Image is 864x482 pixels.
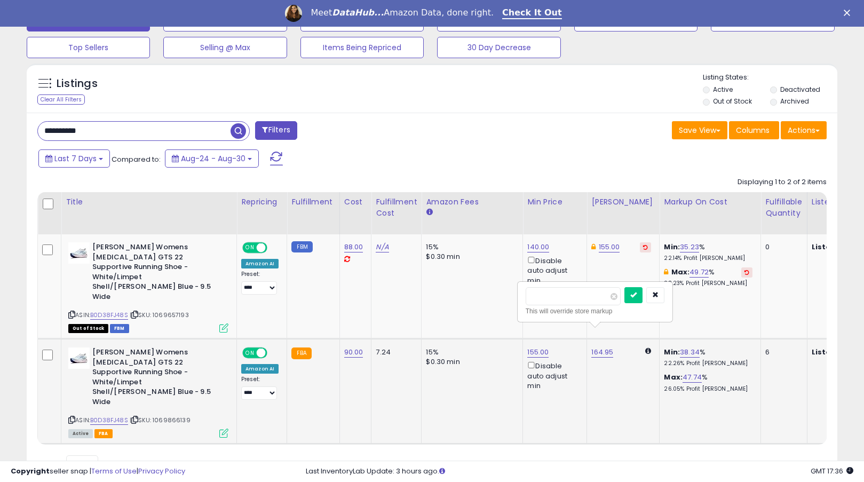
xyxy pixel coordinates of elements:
div: [PERSON_NAME] [591,196,655,208]
span: 2025-09-7 17:36 GMT [811,466,853,476]
div: 0 [765,242,798,252]
button: Actions [781,121,827,139]
span: OFF [266,349,283,358]
b: Listed Price: [812,347,860,357]
label: Active [713,85,733,94]
b: Min: [664,347,680,357]
span: FBM [110,324,129,333]
label: Deactivated [780,85,820,94]
div: Cost [344,196,367,208]
span: Aug-24 - Aug-30 [181,153,245,164]
label: Out of Stock [713,97,752,106]
a: Check It Out [502,7,562,19]
span: Compared to: [112,154,161,164]
a: 35.23 [680,242,699,252]
span: | SKU: 1069657193 [130,311,189,319]
div: % [664,373,752,392]
a: B0D38FJ48S [90,416,128,425]
p: 28.23% Profit [PERSON_NAME] [664,280,752,287]
p: 22.26% Profit [PERSON_NAME] [664,360,752,367]
th: The percentage added to the cost of goods (COGS) that forms the calculator for Min & Max prices. [660,192,761,234]
small: FBA [291,347,311,359]
div: Repricing [241,196,282,208]
div: $0.30 min [426,252,514,262]
a: B0D38FJ48S [90,311,128,320]
button: Columns [729,121,779,139]
img: 31kNF2hcg+L._SL40_.jpg [68,347,90,369]
button: 30 Day Decrease [437,37,560,58]
span: Show: entries [45,459,122,469]
div: 15% [426,347,514,357]
label: Archived [780,97,809,106]
div: 15% [426,242,514,252]
div: Clear All Filters [37,94,85,105]
i: DataHub... [332,7,384,18]
a: 140.00 [527,242,549,252]
div: 7.24 [376,347,413,357]
a: Privacy Policy [138,466,185,476]
a: 164.95 [591,347,613,358]
b: Max: [664,372,683,382]
div: $0.30 min [426,357,514,367]
button: Items Being Repriced [300,37,424,58]
div: Amazon Fees [426,196,518,208]
h5: Listings [57,76,98,91]
div: Title [66,196,232,208]
a: 49.72 [689,267,709,278]
span: ON [243,243,257,252]
span: FBA [94,429,113,438]
span: All listings currently available for purchase on Amazon [68,429,93,438]
a: 155.00 [527,347,549,358]
a: Terms of Use [91,466,137,476]
div: Displaying 1 to 2 of 2 items [738,177,827,187]
a: 90.00 [344,347,363,358]
p: Listing States: [703,73,837,83]
b: Listed Price: [812,242,860,252]
b: [PERSON_NAME] Womens [MEDICAL_DATA] GTS 22 Supportive Running Shoe - White/Limpet Shell/[PERSON_N... [92,242,222,304]
div: This will override store markup [526,306,664,317]
p: 22.14% Profit [PERSON_NAME] [664,255,752,262]
a: 88.00 [344,242,363,252]
div: seller snap | | [11,467,185,477]
img: Profile image for Georgie [285,5,302,22]
button: Last 7 Days [38,149,110,168]
div: Close [844,10,854,16]
span: ON [243,349,257,358]
a: 38.34 [680,347,700,358]
div: Fulfillable Quantity [765,196,802,219]
small: Amazon Fees. [426,208,432,217]
strong: Copyright [11,466,50,476]
b: [PERSON_NAME] Womens [MEDICAL_DATA] GTS 22 Supportive Running Shoe - White/Limpet Shell/[PERSON_N... [92,347,222,409]
div: 6 [765,347,798,357]
div: ASIN: [68,242,228,331]
span: Columns [736,125,770,136]
div: Disable auto adjust min [527,360,578,391]
button: Save View [672,121,727,139]
div: Last InventoryLab Update: 3 hours ago. [306,467,853,477]
a: 47.74 [683,372,702,383]
button: Top Sellers [27,37,150,58]
div: Preset: [241,271,279,295]
div: Markup on Cost [664,196,756,208]
div: ASIN: [68,347,228,437]
div: Amazon AI [241,364,279,374]
p: 26.05% Profit [PERSON_NAME] [664,385,752,393]
b: Min: [664,242,680,252]
button: Aug-24 - Aug-30 [165,149,259,168]
div: Fulfillment Cost [376,196,417,219]
b: Max: [671,267,690,277]
div: Preset: [241,376,279,400]
div: Meet Amazon Data, done right. [311,7,494,18]
img: 31kNF2hcg+L._SL40_.jpg [68,242,90,264]
small: FBM [291,241,312,252]
a: N/A [376,242,389,252]
span: | SKU: 1069866139 [130,416,191,424]
div: % [664,242,752,262]
button: Filters [255,121,297,140]
div: Disable auto adjust min [527,255,578,286]
a: 155.00 [599,242,620,252]
div: % [664,347,752,367]
span: Last 7 Days [54,153,97,164]
span: All listings that are currently out of stock and unavailable for purchase on Amazon [68,324,108,333]
div: % [664,267,752,287]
